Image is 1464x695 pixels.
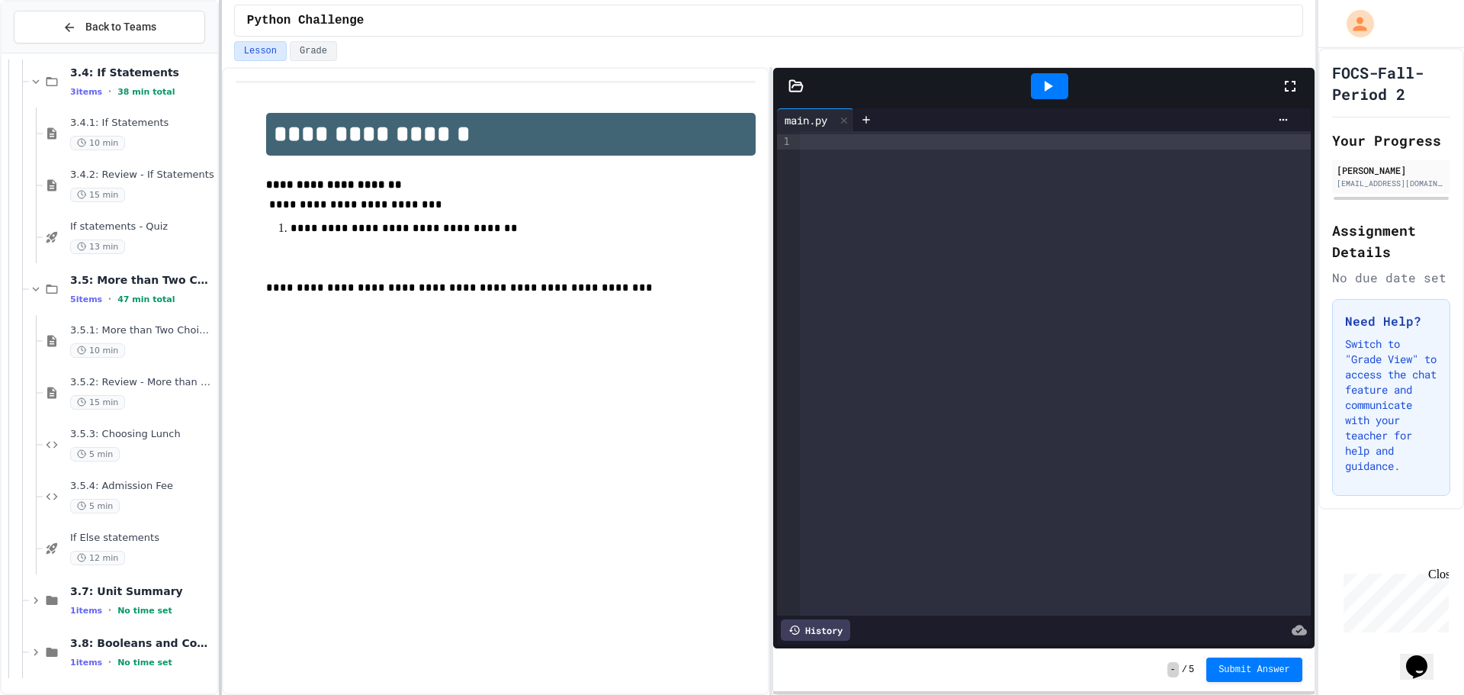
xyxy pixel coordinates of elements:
[70,532,214,545] span: If Else statements
[1337,163,1446,177] div: [PERSON_NAME]
[108,293,111,305] span: •
[1345,312,1437,330] h3: Need Help?
[6,6,105,97] div: Chat with us now!Close
[117,87,175,97] span: 38 min total
[1206,658,1302,682] button: Submit Answer
[70,636,214,650] span: 3.8: Booleans and Conditionals Quiz
[70,376,214,389] span: 3.5.2: Review - More than Two Choices
[85,19,156,35] span: Back to Teams
[70,188,125,202] span: 15 min
[70,87,102,97] span: 3 items
[70,584,214,598] span: 3.7: Unit Summary
[70,658,102,668] span: 1 items
[1189,664,1194,676] span: 5
[1332,269,1450,287] div: No due date set
[781,619,850,641] div: History
[70,480,214,493] span: 3.5.4: Admission Fee
[70,343,125,358] span: 10 min
[70,324,214,337] span: 3.5.1: More than Two Choices
[70,606,102,616] span: 1 items
[108,656,111,668] span: •
[1331,6,1378,41] div: My Account
[1332,130,1450,151] h2: Your Progress
[70,66,214,79] span: 3.4: If Statements
[70,136,125,150] span: 10 min
[117,658,172,668] span: No time set
[117,294,175,304] span: 47 min total
[70,240,125,254] span: 13 min
[777,134,792,150] div: 1
[108,604,111,616] span: •
[70,447,120,462] span: 5 min
[117,606,172,616] span: No time set
[1337,568,1449,632] iframe: chat widget
[14,11,205,43] button: Back to Teams
[1332,62,1450,105] h1: FOCS-Fall-Period 2
[1167,662,1179,677] span: -
[234,41,287,61] button: Lesson
[70,117,214,130] span: 3.4.1: If Statements
[1337,178,1446,189] div: [EMAIL_ADDRESS][DOMAIN_NAME]
[1332,220,1450,262] h2: Assignment Details
[290,41,337,61] button: Grade
[70,169,214,182] span: 3.4.2: Review - If Statements
[70,395,125,410] span: 15 min
[70,294,102,304] span: 5 items
[247,11,364,30] span: Python Challenge
[1345,336,1437,474] p: Switch to "Grade View" to access the chat feature and communicate with your teacher for help and ...
[777,112,835,128] div: main.py
[70,499,120,513] span: 5 min
[777,108,854,131] div: main.py
[70,428,214,441] span: 3.5.3: Choosing Lunch
[108,85,111,98] span: •
[1400,634,1449,680] iframe: chat widget
[70,273,214,287] span: 3.5: More than Two Choices
[1182,664,1187,676] span: /
[70,551,125,565] span: 12 min
[70,220,214,233] span: If statements - Quiz
[1218,664,1290,676] span: Submit Answer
